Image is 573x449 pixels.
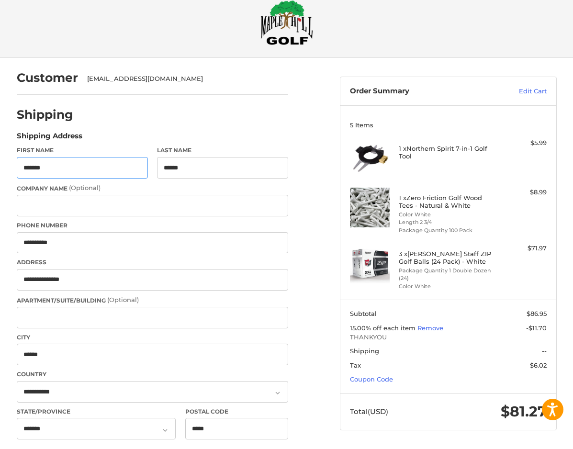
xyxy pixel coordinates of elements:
[399,267,495,282] li: Package Quantity 1 Double Dozen (24)
[497,244,547,253] div: $71.97
[497,138,547,148] div: $5.99
[399,226,495,235] li: Package Quantity 100 Pack
[17,333,289,342] label: City
[17,295,289,305] label: Apartment/Suite/Building
[17,107,73,122] h2: Shipping
[17,70,78,85] h2: Customer
[527,310,547,317] span: $86.95
[350,407,388,416] span: Total (USD)
[399,282,495,291] li: Color White
[350,324,417,332] span: 15.00% off each item
[350,375,393,383] a: Coupon Code
[17,258,289,267] label: Address
[526,324,547,332] span: -$11.70
[17,370,289,379] label: Country
[484,87,547,96] a: Edit Cart
[399,211,495,219] li: Color White
[185,407,288,416] label: Postal Code
[399,218,495,226] li: Length 2 3/4
[350,87,484,96] h3: Order Summary
[17,146,148,155] label: First Name
[69,184,101,191] small: (Optional)
[350,347,379,355] span: Shipping
[87,74,279,84] div: [EMAIL_ADDRESS][DOMAIN_NAME]
[497,188,547,197] div: $8.99
[399,145,495,160] h4: 1 x Northern Spirit 7-in-1 Golf Tool
[501,403,547,420] span: $81.27
[17,407,176,416] label: State/Province
[107,296,139,303] small: (Optional)
[350,333,547,342] span: THANKYOU
[417,324,443,332] a: Remove
[350,121,547,129] h3: 5 Items
[350,361,361,369] span: Tax
[399,250,495,266] h4: 3 x [PERSON_NAME] Staff ZIP Golf Balls (24 Pack) - White
[542,347,547,355] span: --
[17,131,82,146] legend: Shipping Address
[530,361,547,369] span: $6.02
[350,310,377,317] span: Subtotal
[399,194,495,210] h4: 1 x Zero Friction Golf Wood Tees - Natural & White
[157,146,288,155] label: Last Name
[17,221,289,230] label: Phone Number
[17,183,289,193] label: Company Name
